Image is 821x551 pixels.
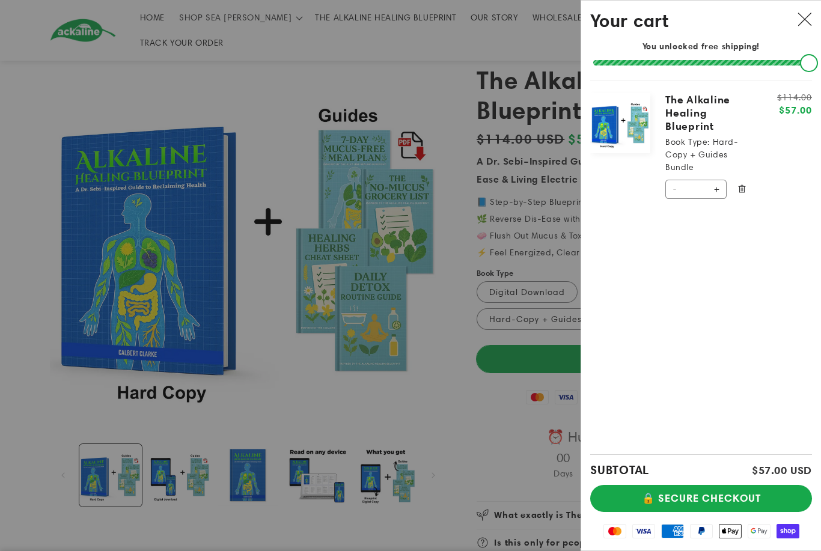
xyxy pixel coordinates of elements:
[590,10,669,32] h2: Your cart
[665,136,739,172] dd: Hard-Copy + Guides Bundle
[752,465,812,476] p: $57.00 USD
[777,105,812,115] span: $57.00
[590,41,812,52] p: You unlocked free shipping!
[590,485,812,512] button: 🔒 SECURE CHECKOUT
[665,93,758,132] a: The Alkaline Healing Blueprint
[685,180,707,199] input: Quantity for The Alkaline Healing Blueprint
[733,180,751,198] button: Remove The Alkaline Healing Blueprint - Hard-Copy + Guides Bundle
[590,464,649,476] h2: SUBTOTAL
[665,136,710,147] dt: Book Type:
[792,7,818,33] button: Close
[777,93,812,102] s: $114.00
